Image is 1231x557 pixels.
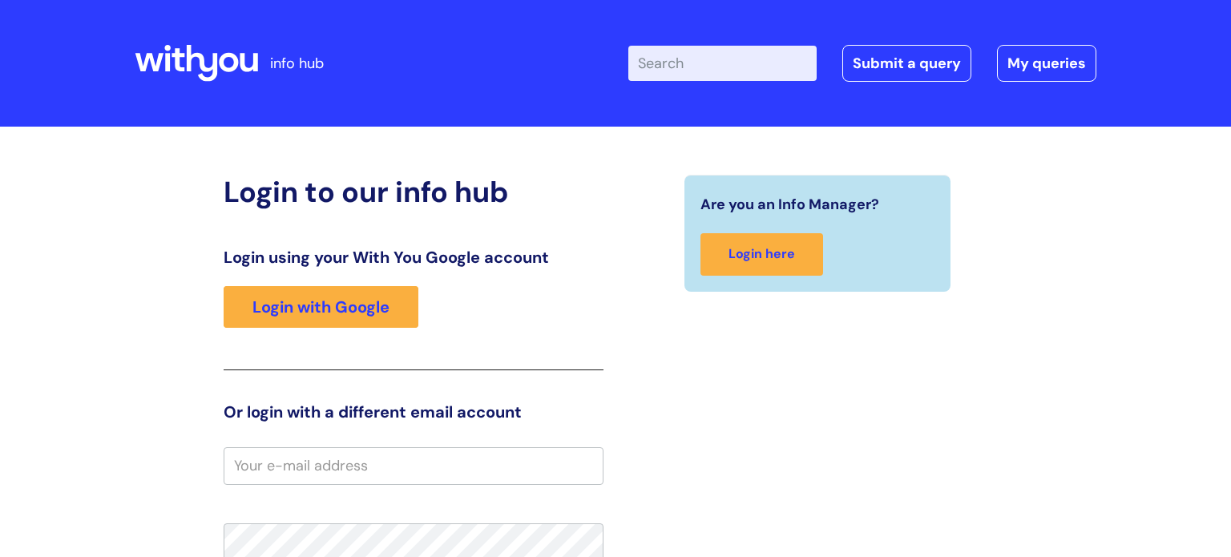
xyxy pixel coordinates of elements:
p: info hub [270,50,324,76]
a: My queries [997,45,1096,82]
h3: Login using your With You Google account [224,248,603,267]
a: Submit a query [842,45,971,82]
a: Login here [700,233,823,276]
h2: Login to our info hub [224,175,603,209]
span: Are you an Info Manager? [700,192,879,217]
a: Login with Google [224,286,418,328]
input: Search [628,46,817,81]
input: Your e-mail address [224,447,603,484]
h3: Or login with a different email account [224,402,603,422]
